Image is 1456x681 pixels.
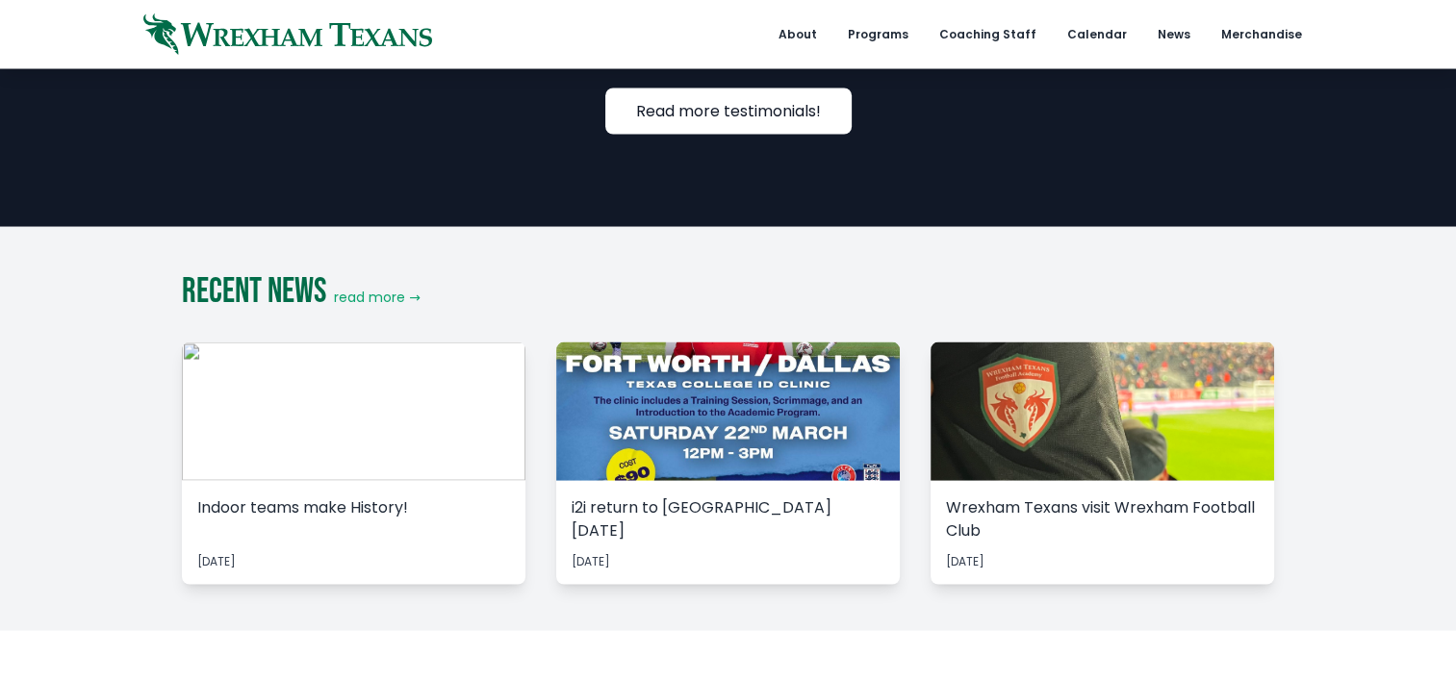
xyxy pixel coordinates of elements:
a: Read more testimonials! [605,88,852,135]
img: img_8330.heic [182,342,525,481]
img: img_6598.jpg [931,342,1274,481]
a: Indoor teams make History! [DATE] [182,342,525,585]
a: i2i return to [GEOGRAPHIC_DATA] [DATE] [DATE] [556,342,900,585]
div: i2i return to [GEOGRAPHIC_DATA] [DATE] [572,496,884,542]
div: [DATE] [572,554,884,569]
div: [DATE] [197,554,510,569]
img: i2i-march-2025.jpg [556,342,900,481]
a: Wrexham Texans visit Wrexham Football Club [DATE] [931,342,1274,585]
div: Wrexham Texans visit Wrexham Football Club [946,496,1259,542]
div: [DATE] [946,554,1259,569]
a: read more → [334,288,421,307]
h3: Recent news [182,273,326,312]
div: Indoor teams make History! [197,496,510,542]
